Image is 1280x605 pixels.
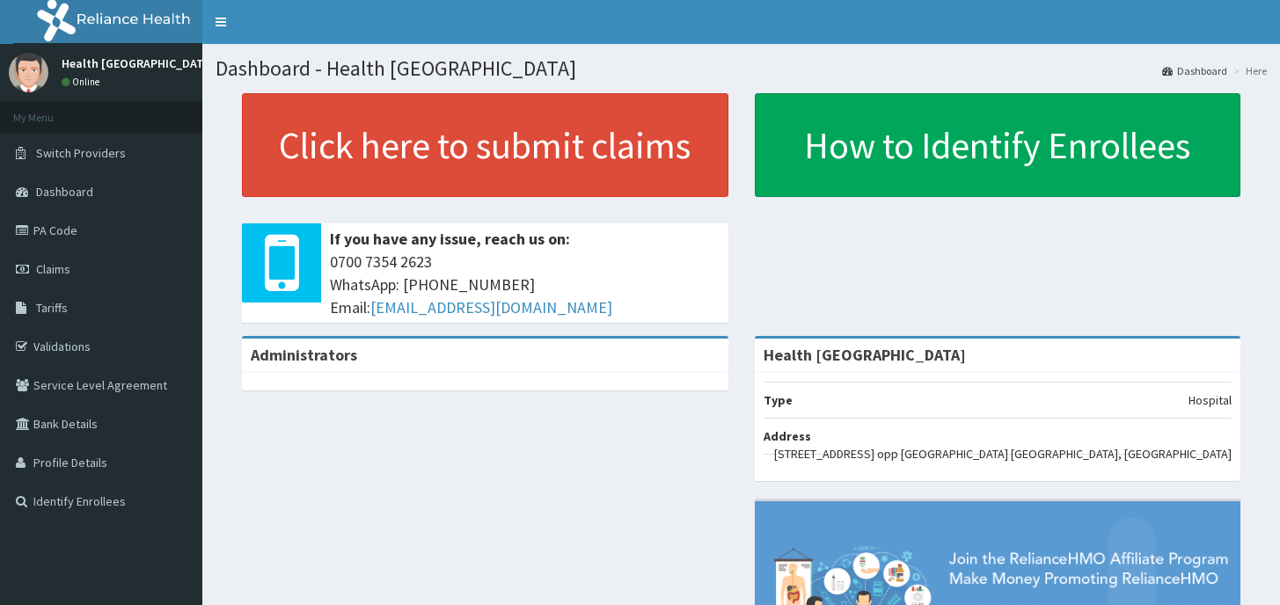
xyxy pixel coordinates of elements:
span: Tariffs [36,300,68,316]
a: [EMAIL_ADDRESS][DOMAIN_NAME] [370,297,612,317]
b: Address [764,428,811,444]
span: Dashboard [36,184,93,200]
span: Claims [36,261,70,277]
a: Online [62,76,104,88]
p: [STREET_ADDRESS] opp [GEOGRAPHIC_DATA] [GEOGRAPHIC_DATA], [GEOGRAPHIC_DATA] [774,445,1232,463]
li: Here [1229,63,1267,78]
h1: Dashboard - Health [GEOGRAPHIC_DATA] [216,57,1267,80]
b: Administrators [251,345,357,365]
img: User Image [9,53,48,92]
span: 0700 7354 2623 WhatsApp: [PHONE_NUMBER] Email: [330,251,720,318]
p: Hospital [1189,391,1232,409]
b: Type [764,392,793,408]
a: How to Identify Enrollees [755,93,1241,197]
a: Click here to submit claims [242,93,728,197]
p: Health [GEOGRAPHIC_DATA] [62,57,215,69]
span: Switch Providers [36,145,126,161]
a: Dashboard [1162,63,1227,78]
strong: Health [GEOGRAPHIC_DATA] [764,345,966,365]
b: If you have any issue, reach us on: [330,229,570,249]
